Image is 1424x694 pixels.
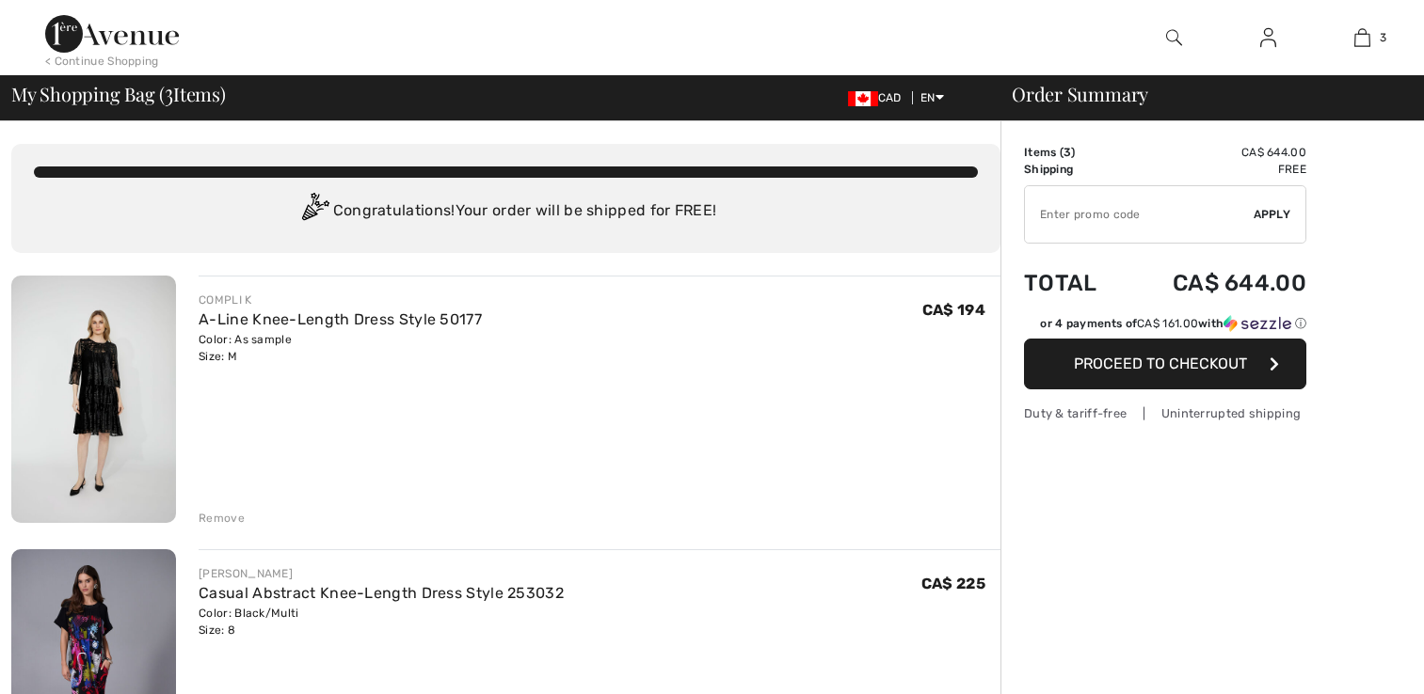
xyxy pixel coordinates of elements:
div: Remove [199,510,245,527]
a: Casual Abstract Knee-Length Dress Style 253032 [199,584,564,602]
div: or 4 payments of with [1040,315,1306,332]
div: or 4 payments ofCA$ 161.00withSezzle Click to learn more about Sezzle [1024,315,1306,339]
div: [PERSON_NAME] [199,565,564,582]
div: Order Summary [989,85,1413,103]
input: Promo code [1025,186,1254,243]
img: search the website [1166,26,1182,49]
img: My Bag [1354,26,1370,49]
div: COMPLI K [199,292,482,308]
a: Sign In [1245,26,1291,50]
a: A-Line Knee-Length Dress Style 50177 [199,310,482,328]
td: Items ( ) [1024,144,1124,161]
img: Canadian Dollar [848,91,878,106]
span: CA$ 161.00 [1137,317,1198,330]
span: CAD [848,91,909,104]
div: Color: As sample Size: M [199,331,482,365]
td: CA$ 644.00 [1124,251,1306,315]
div: Color: Black/Multi Size: 8 [199,605,564,639]
img: Congratulation2.svg [296,193,333,230]
img: A-Line Knee-Length Dress Style 50177 [11,276,176,523]
div: Duty & tariff-free | Uninterrupted shipping [1024,404,1306,422]
td: Total [1024,251,1124,315]
img: Sezzle [1224,315,1291,332]
td: CA$ 644.00 [1124,144,1306,161]
td: Free [1124,161,1306,178]
div: Congratulations! Your order will be shipped for FREE! [34,193,978,230]
span: EN [920,91,944,104]
div: < Continue Shopping [45,53,159,70]
span: 3 [1380,29,1386,46]
img: 1ère Avenue [45,15,179,53]
span: Proceed to Checkout [1074,355,1247,372]
span: 3 [1064,146,1071,159]
td: Shipping [1024,161,1124,178]
span: Apply [1254,206,1291,223]
span: CA$ 225 [921,575,985,592]
span: CA$ 194 [922,301,985,319]
img: My Info [1260,26,1276,49]
button: Proceed to Checkout [1024,339,1306,389]
span: My Shopping Bag ( Items) [11,85,226,103]
span: 3 [165,80,173,104]
a: 3 [1316,26,1408,49]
